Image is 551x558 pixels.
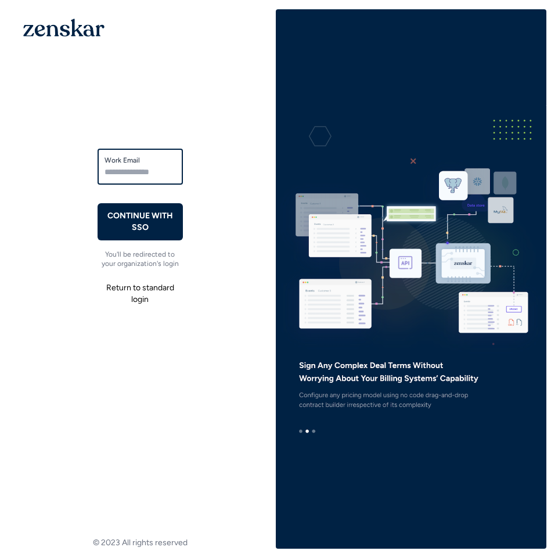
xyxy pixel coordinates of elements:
[107,210,174,233] p: CONTINUE WITH SSO
[98,250,183,268] p: You'll be redirected to your organization's login
[5,537,276,549] footer: © 2023 All rights reserved
[23,19,105,37] img: 1OGAJ2xQqyY4LXKgY66KYq0eOWRCkrZdAb3gUhuVAqdWPZE9SRJmCz+oDMSn4zDLXe31Ii730ItAGKgCKgCCgCikA4Av8PJUP...
[105,156,176,165] label: Work Email
[276,105,547,453] img: e3ZQAAAMhDCM8y96E9JIIDxLgAABAgQIECBAgAABAgQyAoJA5mpDCRAgQIAAAQIECBAgQIAAAQIECBAgQKAsIAiU37edAAECB...
[98,278,183,310] button: Return to standard login
[98,203,183,240] button: CONTINUE WITH SSO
